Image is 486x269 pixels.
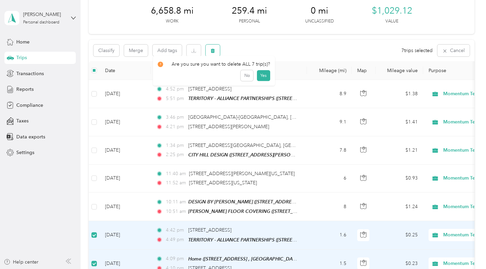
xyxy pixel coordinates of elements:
td: 1.6 [307,221,352,249]
div: Are you sure you want to delete ALL 7 trip(s)? [158,61,270,68]
span: Reports [16,86,34,93]
span: [STREET_ADDRESS][PERSON_NAME][US_STATE] [189,171,295,176]
p: Personal [239,18,260,24]
button: Add tags [153,45,182,56]
p: Unclassified [305,18,334,24]
th: Locations [151,61,307,80]
th: Mileage value [376,61,423,80]
button: Yes [257,70,270,81]
span: [STREET_ADDRESS] [188,86,231,92]
span: Data exports [16,133,45,140]
span: 4:52 pm [166,85,185,93]
td: $0.93 [376,165,423,192]
span: 4:09 pm [166,255,185,263]
span: [STREET_ADDRESS][PERSON_NAME] [188,124,269,130]
span: $1,029.12 [372,5,412,16]
th: Map [352,61,376,80]
span: [STREET_ADDRESS][GEOGRAPHIC_DATA], [GEOGRAPHIC_DATA], [GEOGRAPHIC_DATA], [US_STATE], 38119, [GEOG... [188,142,479,148]
td: $1.38 [376,80,423,108]
span: 11:52 am [166,179,186,187]
td: [DATE] [100,108,151,136]
span: TERRITORY - ALLIANCE PARTNERSHIPS ([STREET_ADDRESS]) [188,96,322,101]
button: Cancel [437,45,470,56]
th: Mileage (mi) [307,61,352,80]
td: [DATE] [100,192,151,221]
th: Date [100,61,151,80]
td: $0.25 [376,221,423,249]
td: 7.8 [307,136,352,165]
span: 2:25 pm [166,151,185,158]
span: 4:49 pm [166,236,185,243]
p: Work [166,18,178,24]
td: 8 [307,192,352,221]
button: No [241,70,253,81]
button: Help center [4,258,38,266]
p: Value [385,18,398,24]
span: 1:34 pm [166,142,185,149]
span: DESIGN BY [PERSON_NAME] ([STREET_ADDRESS][PERSON_NAME]) [188,199,338,205]
span: Compliance [16,102,43,109]
span: Trips [16,54,27,61]
td: $1.21 [376,136,423,165]
span: Transactions [16,70,44,77]
span: Settings [16,149,34,156]
span: [PERSON_NAME] FLOOR COVERING ([STREET_ADDRESS]) [188,208,317,214]
span: 10:11 am [166,198,185,206]
td: 8.9 [307,80,352,108]
span: 10:51 am [166,208,185,215]
span: 4:42 pm [166,226,185,234]
span: 4:21 pm [166,123,185,131]
button: Merge [124,45,148,56]
span: 5:51 pm [166,95,185,102]
td: [DATE] [100,165,151,192]
span: 6,658.8 mi [151,5,194,16]
span: 259.4 mi [232,5,267,16]
span: Taxes [16,117,29,124]
span: 3:46 pm [166,114,185,121]
td: 6 [307,165,352,192]
button: Classify [93,45,119,56]
div: Personal dashboard [23,20,59,24]
td: $1.41 [376,108,423,136]
span: CITY HILL DESIGN ([STREET_ADDRESS][PERSON_NAME]) [188,152,313,158]
span: Home ([STREET_ADDRESS] , [GEOGRAPHIC_DATA], [GEOGRAPHIC_DATA]) [188,256,350,262]
span: 7 trips selected [401,47,433,54]
span: [GEOGRAPHIC_DATA]-[GEOGRAPHIC_DATA], [GEOGRAPHIC_DATA], [GEOGRAPHIC_DATA] [188,114,391,120]
span: 11:40 am [166,170,186,178]
div: [PERSON_NAME] [23,11,66,18]
td: [DATE] [100,221,151,249]
td: [DATE] [100,136,151,165]
span: [STREET_ADDRESS] [188,227,231,233]
span: 0 mi [311,5,328,16]
td: [DATE] [100,80,151,108]
span: [STREET_ADDRESS][US_STATE] [189,180,257,186]
span: TERRITORY - ALLIANCE PARTNERSHIPS ([STREET_ADDRESS]) [188,237,322,243]
td: 9.1 [307,108,352,136]
span: Home [16,38,30,46]
iframe: Everlance-gr Chat Button Frame [448,231,486,269]
td: $1.24 [376,192,423,221]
